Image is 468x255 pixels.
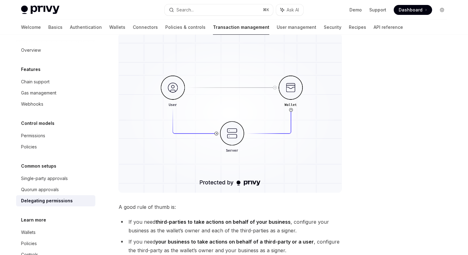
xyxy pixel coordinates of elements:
div: Delegating permissions [21,197,73,204]
span: Dashboard [399,7,422,13]
button: Ask AI [276,4,303,15]
li: If you need , configure your business as the wallet’s owner and each of the third-parties as a si... [119,218,342,235]
img: light logo [21,6,59,14]
li: If you need , configure the third-party as the wallet’s owner and your business as a signer. [119,237,342,255]
div: Chain support [21,78,50,86]
div: Wallets [21,229,36,236]
a: Transaction management [213,20,269,35]
div: Webhooks [21,100,43,108]
a: Dashboard [394,5,432,15]
a: Connectors [133,20,158,35]
h5: Features [21,66,41,73]
img: delegate [119,33,342,193]
span: A good rule of thumb is: [119,203,342,211]
a: Security [324,20,341,35]
a: Wallets [109,20,125,35]
a: Quorum approvals [16,184,95,195]
a: Basics [48,20,63,35]
div: Single-party approvals [21,175,68,182]
div: Policies [21,143,37,151]
span: ⌘ K [263,7,269,12]
a: Policies & controls [165,20,206,35]
strong: third-parties to take actions on behalf of your business [155,219,291,225]
a: Single-party approvals [16,173,95,184]
a: Demo [349,7,362,13]
button: Search...⌘K [165,4,273,15]
a: Support [369,7,386,13]
a: API reference [374,20,403,35]
span: Ask AI [287,7,299,13]
h5: Learn more [21,216,46,224]
a: User management [277,20,316,35]
a: Chain support [16,76,95,87]
h5: Common setups [21,162,56,170]
a: Webhooks [16,99,95,110]
strong: your business to take actions on behalf of a third-party or a user [155,239,314,245]
div: Search... [176,6,194,14]
a: Recipes [349,20,366,35]
a: Overview [16,45,95,56]
a: Delegating permissions [16,195,95,206]
div: Policies [21,240,37,247]
button: Toggle dark mode [437,5,447,15]
h5: Control models [21,120,54,127]
div: Quorum approvals [21,186,59,193]
div: Overview [21,46,41,54]
a: Policies [16,141,95,152]
a: Permissions [16,130,95,141]
a: Gas management [16,87,95,99]
a: Policies [16,238,95,249]
a: Welcome [21,20,41,35]
a: Wallets [16,227,95,238]
div: Permissions [21,132,45,139]
a: Authentication [70,20,102,35]
div: Gas management [21,89,56,97]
